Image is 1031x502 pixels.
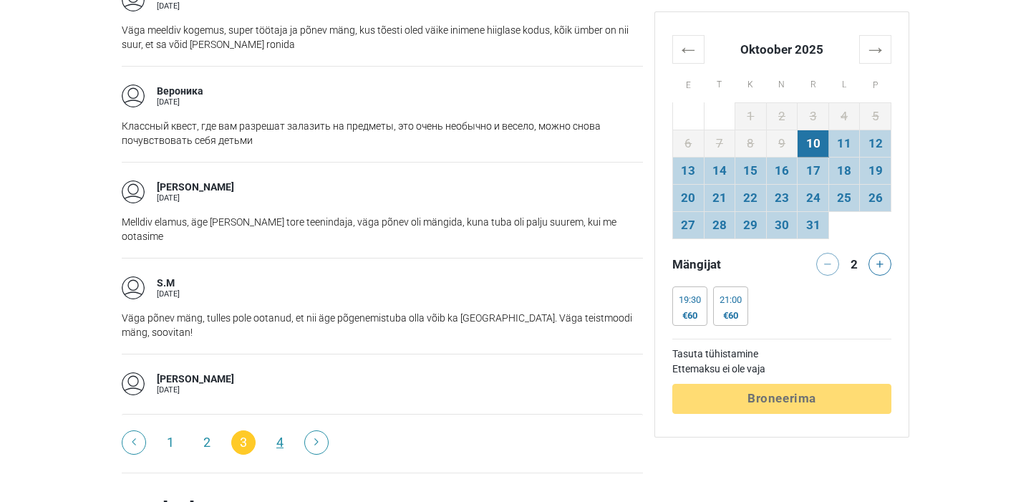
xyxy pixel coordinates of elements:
[766,184,798,211] td: 23
[798,63,829,102] th: R
[846,253,863,273] div: 2
[735,211,767,238] td: 29
[679,294,701,306] div: 19:30
[766,130,798,157] td: 9
[798,130,829,157] td: 10
[122,215,643,243] p: Melldiv elamus, äge [PERSON_NAME] tore teenindaja, väga põnev oli mängida, kuna tuba oli palju su...
[157,98,203,106] div: [DATE]
[157,85,203,99] div: Вероника
[828,102,860,130] td: 4
[798,211,829,238] td: 31
[157,180,234,195] div: [PERSON_NAME]
[735,102,767,130] td: 1
[231,430,256,455] span: 3
[157,276,180,291] div: S.M
[122,119,643,148] p: Классный квест, где вам разрешат залазить на предметы, это очень необычно и весело, можно снова п...
[268,430,292,455] a: 4
[720,294,742,306] div: 21:00
[122,311,643,339] p: Väga põnev mäng, tulles pole ootanud, et nii äge põgenemistuba olla võib ka [GEOGRAPHIC_DATA]. Vä...
[735,63,767,102] th: K
[157,290,180,298] div: [DATE]
[672,347,891,362] td: Tasuta tühistamine
[672,362,891,377] td: Ettemaksu ei ole vaja
[720,310,742,322] div: €60
[704,63,735,102] th: T
[766,102,798,130] td: 2
[195,430,219,455] a: 2
[122,23,643,52] p: Väga meeldiv kogemus, super töötaja ja põnev mäng, kus tõesti oled väike inimene hiiglase kodus, ...
[828,63,860,102] th: L
[828,130,860,157] td: 11
[673,130,705,157] td: 6
[860,130,891,157] td: 12
[704,184,735,211] td: 21
[766,157,798,184] td: 16
[798,157,829,184] td: 17
[828,184,860,211] td: 25
[735,130,767,157] td: 8
[798,184,829,211] td: 24
[860,35,891,63] th: →
[798,102,829,130] td: 3
[673,184,705,211] td: 20
[157,386,234,394] div: [DATE]
[860,157,891,184] td: 19
[673,35,705,63] th: ←
[157,2,180,10] div: [DATE]
[860,102,891,130] td: 5
[157,194,234,202] div: [DATE]
[704,211,735,238] td: 28
[679,310,701,322] div: €60
[673,211,705,238] td: 27
[673,157,705,184] td: 13
[860,184,891,211] td: 26
[735,157,767,184] td: 15
[766,63,798,102] th: N
[860,63,891,102] th: P
[704,35,860,63] th: Oktoober 2025
[704,130,735,157] td: 7
[157,372,234,387] div: [PERSON_NAME]
[158,430,183,455] a: 1
[828,157,860,184] td: 18
[667,253,782,276] div: Mängijat
[704,157,735,184] td: 14
[766,211,798,238] td: 30
[673,63,705,102] th: E
[735,184,767,211] td: 22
